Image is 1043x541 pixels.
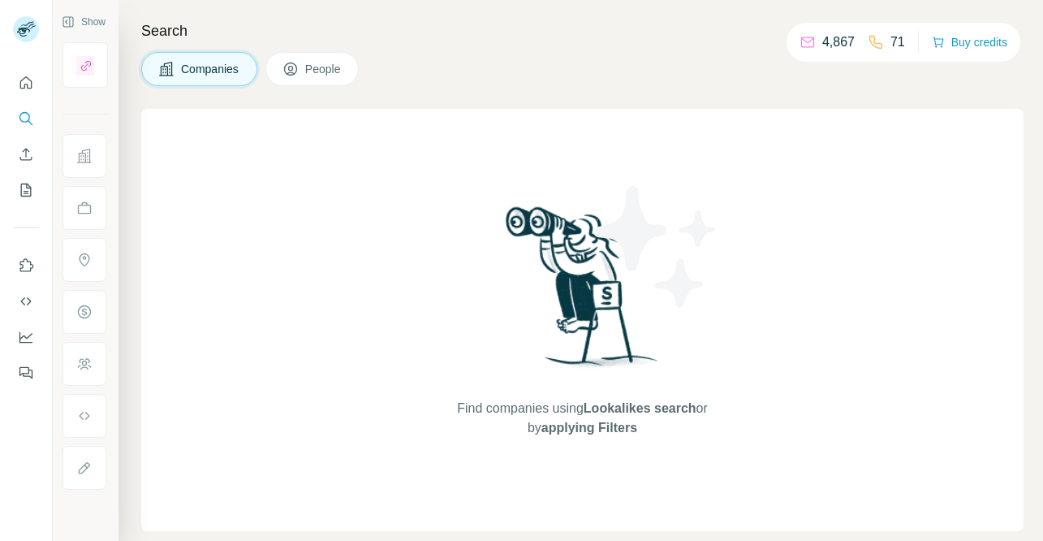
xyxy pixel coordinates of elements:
button: Buy credits [932,31,1007,54]
span: Lookalikes search [584,401,696,415]
button: Dashboard [13,322,39,352]
button: My lists [13,175,39,205]
button: Quick start [13,68,39,97]
span: applying Filters [541,421,637,435]
button: Use Surfe on LinkedIn [13,251,39,280]
button: Enrich CSV [13,140,39,169]
span: People [305,61,343,77]
img: Surfe Illustration - Stars [583,174,729,320]
img: Surfe Illustration - Woman searching with binoculars [498,202,667,383]
p: 4,867 [822,32,855,52]
h4: Search [141,19,1024,42]
button: Use Surfe API [13,287,39,316]
span: Find companies using or by [452,399,712,438]
span: Companies [181,61,240,77]
button: Search [13,104,39,133]
button: Show [50,10,117,34]
p: 71 [890,32,905,52]
button: Feedback [13,358,39,387]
